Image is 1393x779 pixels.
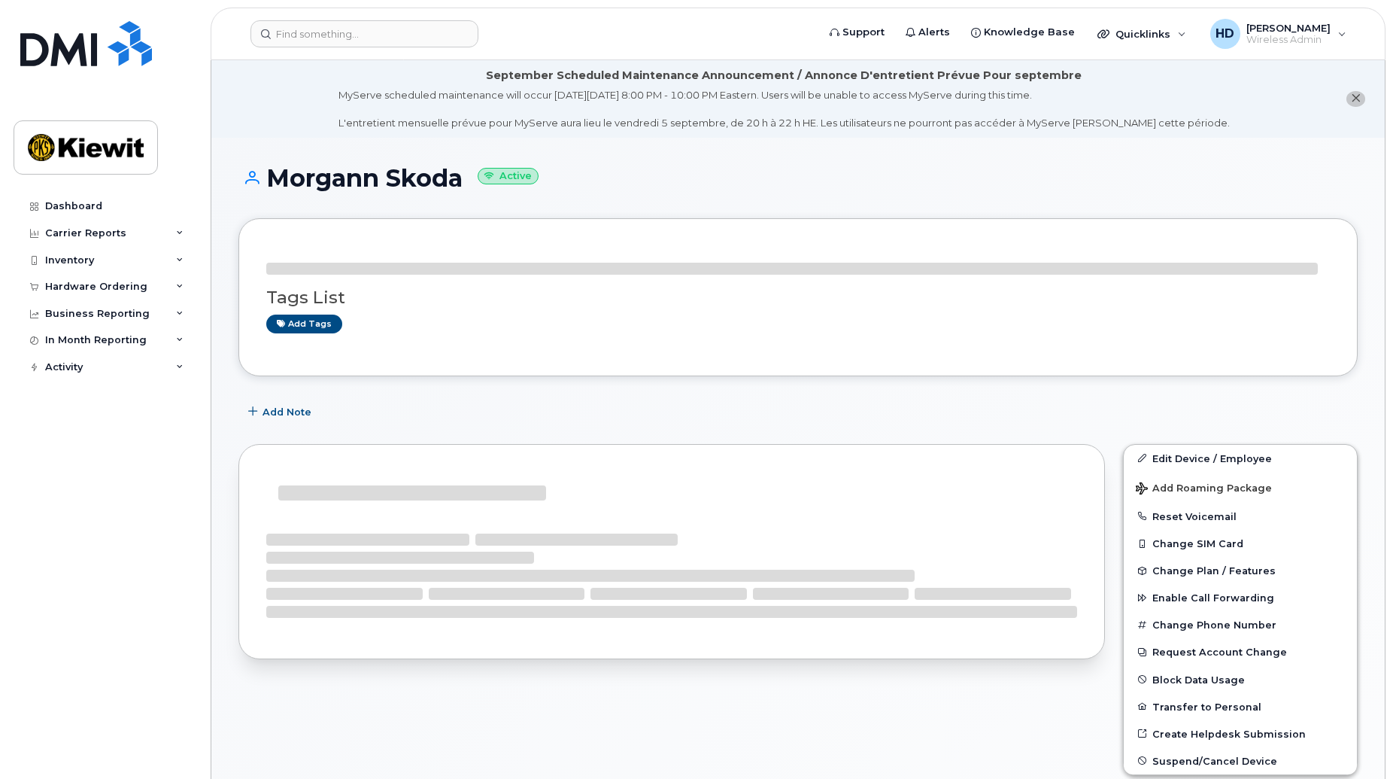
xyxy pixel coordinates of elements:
span: Add Note [263,405,311,419]
button: Change Phone Number [1124,611,1357,638]
button: Suspend/Cancel Device [1124,747,1357,774]
button: Reset Voicemail [1124,503,1357,530]
button: Request Account Change [1124,638,1357,665]
span: Suspend/Cancel Device [1152,755,1277,766]
div: MyServe scheduled maintenance will occur [DATE][DATE] 8:00 PM - 10:00 PM Eastern. Users will be u... [338,88,1230,130]
a: Create Helpdesk Submission [1124,720,1357,747]
button: Enable Call Forwarding [1124,584,1357,611]
button: Block Data Usage [1124,666,1357,693]
div: September Scheduled Maintenance Announcement / Annonce D'entretient Prévue Pour septembre [486,68,1082,84]
button: Change SIM Card [1124,530,1357,557]
small: Active [478,168,539,185]
h3: Tags List [266,288,1330,307]
button: Add Note [238,399,324,426]
span: Add Roaming Package [1136,482,1272,497]
a: Add tags [266,315,342,333]
span: Change Plan / Features [1152,565,1276,577]
button: Add Roaming Package [1124,472,1357,503]
h1: Morgann Skoda [238,165,1358,191]
button: Transfer to Personal [1124,693,1357,720]
button: Change Plan / Features [1124,557,1357,584]
span: Enable Call Forwarding [1152,592,1274,604]
button: close notification [1346,91,1365,107]
a: Edit Device / Employee [1124,445,1357,472]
